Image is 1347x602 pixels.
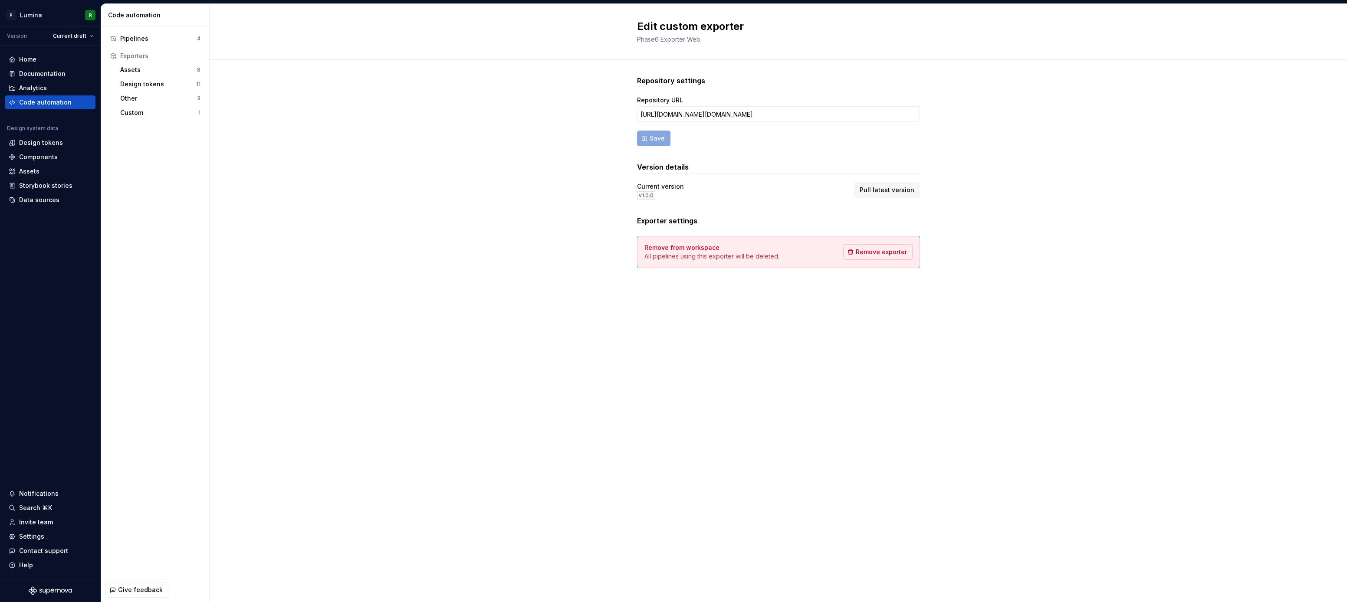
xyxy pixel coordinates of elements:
div: Contact support [19,546,68,555]
div: Storybook stories [19,181,72,190]
div: 4 [197,35,200,42]
button: Design tokens11 [117,77,204,91]
button: Give feedback [105,582,168,598]
div: Custom [120,108,198,117]
div: Lumina [20,11,42,20]
button: PLuminaR [2,6,99,24]
div: Analytics [19,84,47,92]
a: Data sources [5,193,95,207]
button: Contact support [5,544,95,558]
span: Pull latest version [860,186,914,194]
a: Design tokens [5,136,95,150]
a: Invite team [5,515,95,529]
div: Design system data [7,125,58,132]
div: Notifications [19,489,59,498]
div: Help [19,561,33,569]
a: Components [5,150,95,164]
a: Storybook stories [5,179,95,193]
a: Documentation [5,67,95,81]
button: Help [5,558,95,572]
div: Current version [637,182,684,191]
button: Notifications [5,487,95,501]
div: R [89,12,92,19]
h3: Repository settings [637,75,920,86]
div: Code automation [108,11,206,20]
a: Analytics [5,81,95,95]
div: Documentation [19,69,66,78]
span: Remove exporter [856,248,907,256]
div: v 1.0.0 [637,191,655,200]
div: Pipelines [120,34,197,43]
div: Design tokens [120,80,196,88]
h3: Exporter settings [637,216,920,226]
p: All pipelines using this exporter will be deleted. [644,252,779,261]
div: 1 [198,109,200,116]
div: Home [19,55,36,64]
a: Home [5,52,95,66]
div: Version [7,33,27,39]
span: Give feedback [118,586,163,594]
a: Code automation [5,95,95,109]
svg: Supernova Logo [29,586,72,595]
div: 8 [197,66,200,73]
div: Search ⌘K [19,504,52,512]
div: Invite team [19,518,53,527]
h3: Version details [637,162,920,172]
button: Search ⌘K [5,501,95,515]
button: Current draft [49,30,97,42]
div: Data sources [19,196,59,204]
div: 3 [197,95,200,102]
button: Other3 [117,92,204,105]
div: Settings [19,532,44,541]
div: Components [19,153,58,161]
a: Settings [5,530,95,543]
button: Pull latest version [854,182,920,198]
label: Repository URL [637,96,683,105]
h2: Edit custom exporter [637,20,910,33]
button: Custom1 [117,106,204,120]
div: P [6,10,16,20]
div: Assets [120,65,197,74]
div: Exporters [120,52,200,60]
div: Other [120,94,197,103]
div: 11 [196,81,200,88]
span: Phase6 Exporter Web [637,36,700,43]
button: Assets8 [117,63,204,77]
button: Remove exporter [843,244,913,260]
span: Current draft [53,33,86,39]
div: Assets [19,167,39,176]
div: Design tokens [19,138,63,147]
button: Pipelines4 [106,32,204,46]
div: Code automation [19,98,72,107]
a: Assets [5,164,95,178]
h4: Remove from workspace [644,243,719,252]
